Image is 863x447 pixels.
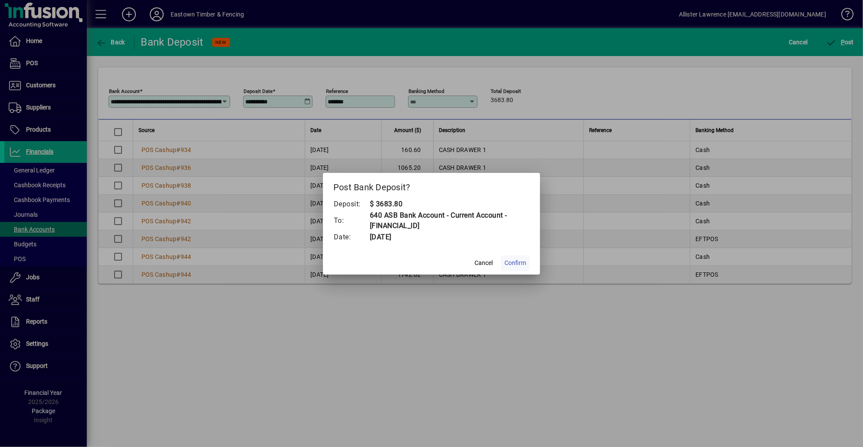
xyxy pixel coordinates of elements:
[501,255,530,271] button: Confirm
[369,210,530,232] td: 640 ASB Bank Account - Current Account - [FINANCIAL_ID]
[323,173,540,198] h2: Post Bank Deposit?
[369,199,530,210] td: $ 3683.80
[333,232,369,243] td: Date:
[333,210,369,232] td: To:
[504,258,526,268] span: Confirm
[470,255,497,271] button: Cancel
[333,199,369,210] td: Deposit:
[369,232,530,243] td: [DATE]
[474,258,493,268] span: Cancel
